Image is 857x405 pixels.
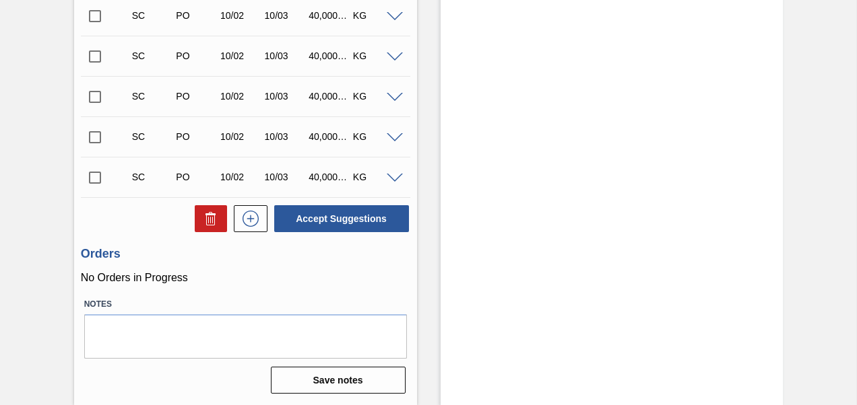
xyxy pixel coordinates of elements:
[81,247,410,261] h3: Orders
[261,91,309,102] div: 10/03/2025
[305,91,352,102] div: 40,000.000
[350,172,397,182] div: KG
[172,10,220,21] div: Purchase order
[350,91,397,102] div: KG
[84,295,407,314] label: Notes
[217,10,264,21] div: 10/02/2025
[172,172,220,182] div: Purchase order
[271,367,406,394] button: Save notes
[129,10,176,21] div: Suggestion Created
[217,91,264,102] div: 10/02/2025
[305,131,352,142] div: 40,000.000
[350,10,397,21] div: KG
[129,172,176,182] div: Suggestion Created
[305,50,352,61] div: 40,000.000
[217,131,264,142] div: 10/02/2025
[172,91,220,102] div: Purchase order
[129,50,176,61] div: Suggestion Created
[261,131,309,142] div: 10/03/2025
[227,205,267,232] div: New suggestion
[274,205,409,232] button: Accept Suggestions
[350,50,397,61] div: KG
[261,10,309,21] div: 10/03/2025
[129,131,176,142] div: Suggestion Created
[350,131,397,142] div: KG
[217,50,264,61] div: 10/02/2025
[129,91,176,102] div: Suggestion Created
[172,131,220,142] div: Purchase order
[305,172,352,182] div: 40,000.000
[267,204,410,233] div: Accept Suggestions
[261,50,309,61] div: 10/03/2025
[261,172,309,182] div: 10/03/2025
[305,10,352,21] div: 40,000.000
[172,50,220,61] div: Purchase order
[217,172,264,182] div: 10/02/2025
[188,205,227,232] div: Delete Suggestions
[81,272,410,284] p: No Orders in Progress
